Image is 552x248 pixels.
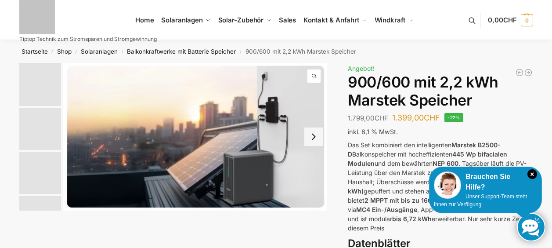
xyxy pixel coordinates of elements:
span: CHF [375,114,388,122]
strong: bis 6,72 kWh [392,215,432,222]
a: Shop [57,48,72,55]
span: Sales [279,16,296,24]
img: Marstek Balkonkraftwerk [19,108,61,150]
span: -22% [444,113,463,122]
strong: MC4 Ein-/Ausgänge [356,206,417,213]
img: Customer service [434,171,461,199]
span: Kontakt & Anfahrt [303,16,359,24]
bdi: 1.399,00 [392,113,440,122]
span: inkl. 8,1 % MwSt. [348,128,398,135]
a: 0,00CHF 0 [488,7,533,33]
img: Balkonkraftwerk mit Marstek Speicher [63,63,328,211]
span: / [72,48,81,55]
button: Next slide [304,128,323,146]
span: 0 [521,14,533,26]
span: CHF [424,113,440,122]
img: ChatGPT Image 29. März 2025, 12_41_06 [19,196,61,238]
span: / [118,48,127,55]
a: Solaranlagen [81,48,118,55]
strong: 2 MPPT mit bis zu 1600 W PV-Eingang [364,197,481,204]
a: Balkonkraftwerk mit Marstek Speicher5 1 [63,63,328,211]
bdi: 1.799,00 [348,114,388,122]
p: Das Set kombiniert den intelligenten Balkonspeicher mit hocheffizienten und dem bewährten . Tagsü... [348,140,533,233]
div: Brauchen Sie Hilfe? [434,171,537,193]
span: Unser Support-Team steht Ihnen zur Verfügung [434,193,527,208]
img: Balkonkraftwerk mit Marstek Speicher [19,63,61,106]
span: CHF [503,16,517,24]
img: Anschlusskabel-3meter_schweizer-stecker [19,152,61,194]
a: Startseite [22,48,48,55]
span: Solaranlagen [161,16,203,24]
a: Sales [275,0,299,40]
span: 0,00 [488,16,516,24]
span: / [48,48,57,55]
span: Angebot! [348,65,375,72]
a: Steckerkraftwerk mit 8 KW Speicher und 8 Solarmodulen mit 3600 Watt [524,68,533,77]
a: Steckerkraftwerk mit 8 KW Speicher und 8 Solarmodulen mit 3600 Watt [515,68,524,77]
span: / [236,48,245,55]
a: Windkraft [371,0,417,40]
strong: NEP 600 [433,160,458,167]
h1: 900/600 mit 2,2 kWh Marstek Speicher [348,73,533,109]
a: Solar-Zubehör [214,0,275,40]
nav: Breadcrumb [4,40,548,63]
span: Solar-Zubehör [218,16,264,24]
span: Windkraft [375,16,405,24]
i: Schließen [527,169,537,179]
p: Tiptop Technik zum Stromsparen und Stromgewinnung [19,36,157,42]
a: Balkonkraftwerke mit Batterie Speicher [127,48,236,55]
a: Solaranlagen [158,0,214,40]
a: Kontakt & Anfahrt [299,0,371,40]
